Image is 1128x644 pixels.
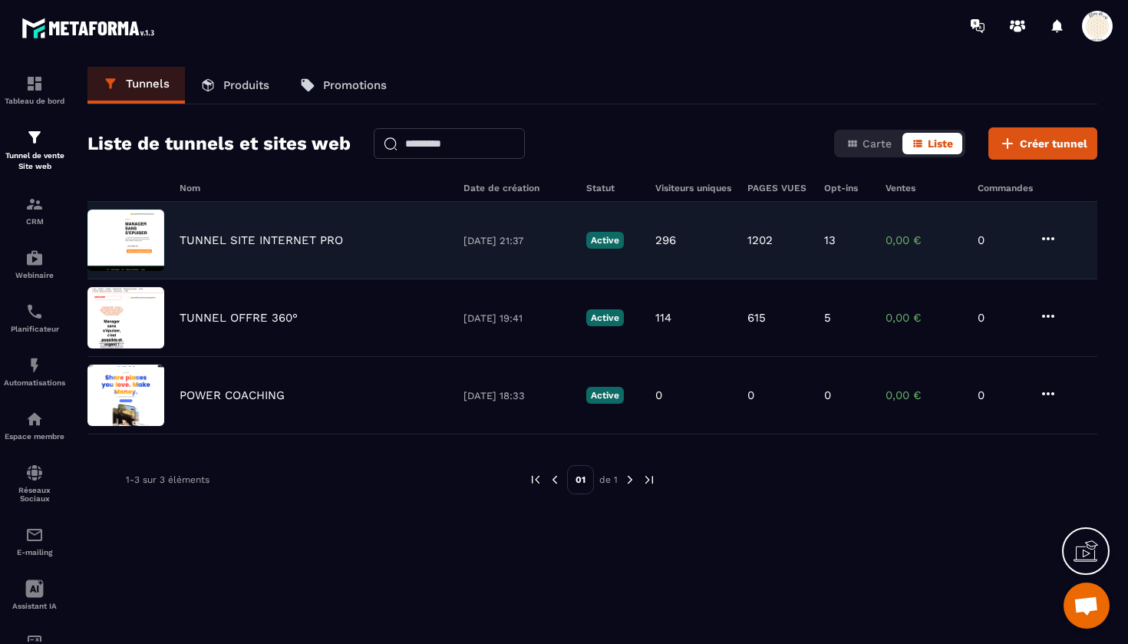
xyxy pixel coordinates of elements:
[886,233,962,247] p: 0,00 €
[4,183,65,237] a: formationformationCRM
[529,473,543,487] img: prev
[886,311,962,325] p: 0,00 €
[4,398,65,452] a: automationsautomationsEspace membre
[4,514,65,568] a: emailemailE-mailing
[747,311,766,325] p: 615
[655,183,732,193] h6: Visiteurs uniques
[824,233,836,247] p: 13
[463,183,571,193] h6: Date de création
[1020,136,1087,151] span: Créer tunnel
[25,74,44,93] img: formation
[87,67,185,104] a: Tunnels
[285,67,402,104] a: Promotions
[4,237,65,291] a: automationsautomationsWebinaire
[87,287,164,348] img: image
[463,312,571,324] p: [DATE] 19:41
[25,410,44,428] img: automations
[4,63,65,117] a: formationformationTableau de bord
[25,356,44,375] img: automations
[642,473,656,487] img: next
[4,568,65,622] a: Assistant IA
[655,233,676,247] p: 296
[185,67,285,104] a: Produits
[988,127,1097,160] button: Créer tunnel
[25,526,44,544] img: email
[4,602,65,610] p: Assistant IA
[463,235,571,246] p: [DATE] 21:37
[824,183,870,193] h6: Opt-ins
[567,465,594,494] p: 01
[87,365,164,426] img: image
[978,183,1033,193] h6: Commandes
[4,432,65,441] p: Espace membre
[25,249,44,267] img: automations
[25,302,44,321] img: scheduler
[586,387,624,404] p: Active
[4,150,65,172] p: Tunnel de vente Site web
[4,325,65,333] p: Planificateur
[25,195,44,213] img: formation
[747,183,809,193] h6: PAGES VUES
[824,311,831,325] p: 5
[599,474,618,486] p: de 1
[978,233,1024,247] p: 0
[180,183,448,193] h6: Nom
[4,117,65,183] a: formationformationTunnel de vente Site web
[978,388,1024,402] p: 0
[4,548,65,556] p: E-mailing
[126,77,170,91] p: Tunnels
[180,233,343,247] p: TUNNEL SITE INTERNET PRO
[655,311,671,325] p: 114
[1064,583,1110,629] div: Ouvrir le chat
[978,311,1024,325] p: 0
[4,271,65,279] p: Webinaire
[586,232,624,249] p: Active
[126,474,209,485] p: 1-3 sur 3 éléments
[25,464,44,482] img: social-network
[4,217,65,226] p: CRM
[25,128,44,147] img: formation
[655,388,662,402] p: 0
[180,311,298,325] p: TUNNEL OFFRE 360°
[837,133,901,154] button: Carte
[886,183,962,193] h6: Ventes
[4,291,65,345] a: schedulerschedulerPlanificateur
[824,388,831,402] p: 0
[548,473,562,487] img: prev
[4,97,65,105] p: Tableau de bord
[87,210,164,271] img: image
[747,388,754,402] p: 0
[623,473,637,487] img: next
[886,388,962,402] p: 0,00 €
[586,309,624,326] p: Active
[4,452,65,514] a: social-networksocial-networkRéseaux Sociaux
[87,128,351,159] h2: Liste de tunnels et sites web
[21,14,160,42] img: logo
[862,137,892,150] span: Carte
[180,388,285,402] p: POWER COACHING
[323,78,387,92] p: Promotions
[4,486,65,503] p: Réseaux Sociaux
[747,233,773,247] p: 1202
[928,137,953,150] span: Liste
[586,183,640,193] h6: Statut
[4,378,65,387] p: Automatisations
[223,78,269,92] p: Produits
[4,345,65,398] a: automationsautomationsAutomatisations
[902,133,962,154] button: Liste
[463,390,571,401] p: [DATE] 18:33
